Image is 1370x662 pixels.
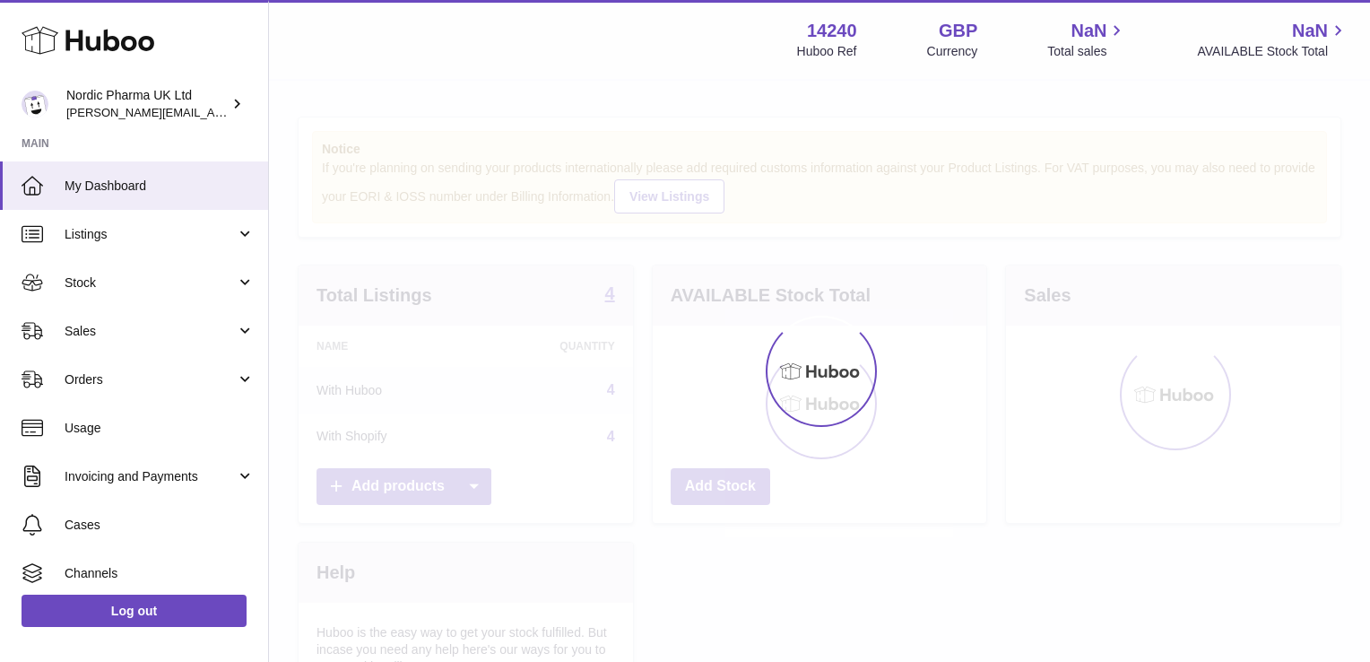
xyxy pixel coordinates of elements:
span: My Dashboard [65,178,255,195]
span: Listings [65,226,236,243]
span: Cases [65,517,255,534]
strong: 14240 [807,19,857,43]
div: Currency [927,43,978,60]
a: Log out [22,595,247,627]
span: Stock [65,274,236,292]
span: NaN [1071,19,1106,43]
span: AVAILABLE Stock Total [1197,43,1348,60]
span: Invoicing and Payments [65,468,236,485]
a: NaN AVAILABLE Stock Total [1197,19,1348,60]
span: Channels [65,565,255,582]
span: [PERSON_NAME][EMAIL_ADDRESS][DOMAIN_NAME] [66,105,360,119]
span: Orders [65,371,236,388]
div: Nordic Pharma UK Ltd [66,87,228,121]
strong: GBP [939,19,977,43]
div: Huboo Ref [797,43,857,60]
a: NaN Total sales [1047,19,1127,60]
span: Usage [65,420,255,437]
span: Sales [65,323,236,340]
span: NaN [1292,19,1328,43]
img: joe.plant@parapharmdev.com [22,91,48,118]
span: Total sales [1047,43,1127,60]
